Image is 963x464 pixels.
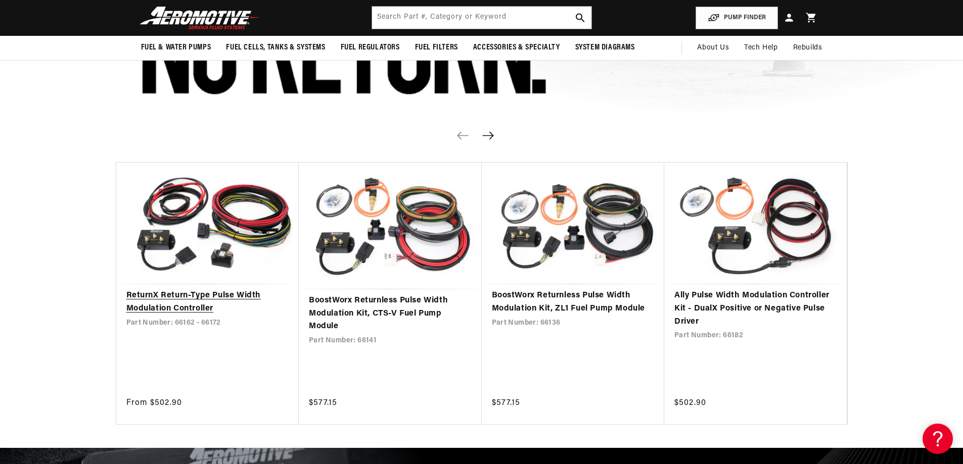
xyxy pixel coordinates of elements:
[744,42,777,54] span: Tech Help
[737,36,785,60] summary: Tech Help
[793,42,822,54] span: Rebuilds
[466,36,568,60] summary: Accessories & Specialty
[674,289,837,328] a: Ally Pulse Width Modulation Controller Kit - DualX Positive or Negative Pulse Driver
[477,124,499,146] button: Next slide
[141,42,211,53] span: Fuel & Water Pumps
[407,36,466,60] summary: Fuel Filters
[690,36,737,60] a: About Us
[341,42,400,53] span: Fuel Regulators
[575,42,635,53] span: System Diagrams
[126,289,289,315] a: ReturnX Return-Type Pulse Width Modulation Controller
[116,163,847,424] ul: Slider
[226,42,325,53] span: Fuel Cells, Tanks & Systems
[415,42,458,53] span: Fuel Filters
[473,42,560,53] span: Accessories & Specialty
[492,289,655,315] a: BoostWorx Returnless Pulse Width Modulation Kit, ZL1 Fuel Pump Module
[133,36,219,60] summary: Fuel & Water Pumps
[137,6,263,30] img: Aeromotive
[696,7,778,29] button: PUMP FINDER
[697,44,729,51] span: About Us
[786,36,830,60] summary: Rebuilds
[568,36,643,60] summary: System Diagrams
[372,7,591,29] input: Search by Part Number, Category or Keyword
[452,124,474,146] button: Previous slide
[309,294,472,333] a: BoostWorx Returnless Pulse Width Modulation Kit, CTS-V Fuel Pump Module
[333,36,407,60] summary: Fuel Regulators
[218,36,333,60] summary: Fuel Cells, Tanks & Systems
[569,7,591,29] button: search button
